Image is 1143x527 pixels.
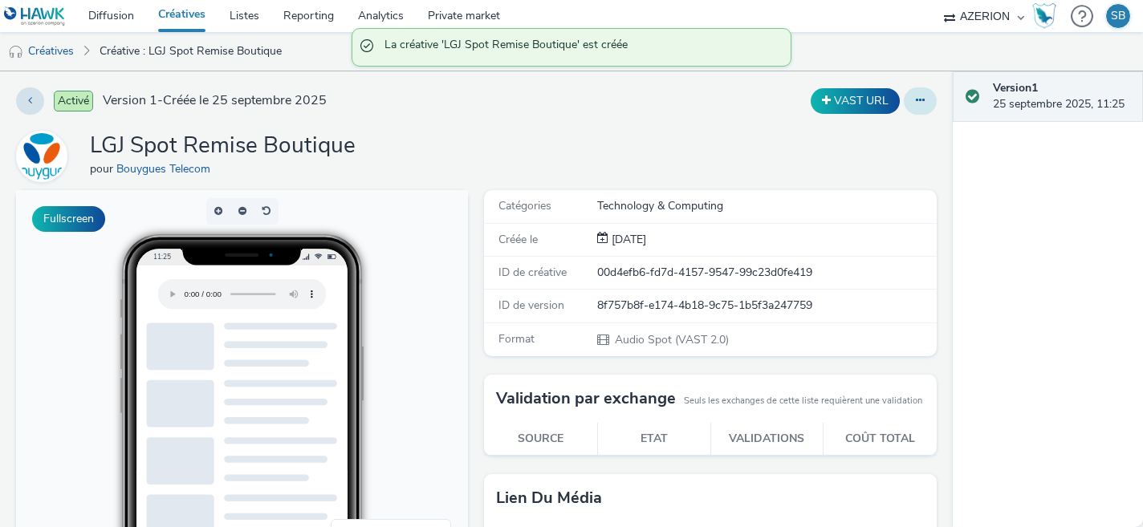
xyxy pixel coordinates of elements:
[54,91,93,111] span: Activé
[498,232,538,247] span: Créée le
[340,375,378,385] span: QR Code
[484,423,597,456] th: Source
[710,423,824,456] th: Validations
[18,133,65,180] img: Bouygues Telecom
[92,32,290,71] a: Créative : LGJ Spot Remise Boutique
[32,206,105,232] button: Fullscreen
[613,332,729,347] span: Audio Spot (VAST 2.0)
[4,6,66,26] img: undefined Logo
[496,387,676,411] h3: Validation par exchange
[597,198,935,214] div: Technology & Computing
[318,351,432,371] li: Desktop
[340,356,376,366] span: Desktop
[498,198,551,213] span: Catégories
[824,423,937,456] th: Coût total
[597,298,935,314] div: 8f757b8f-e174-4b18-9c75-1b5f3a247759
[8,44,24,60] img: audio
[16,148,74,164] a: Bouygues Telecom
[597,265,935,281] div: 00d4efb6-fd7d-4157-9547-99c23d0fe419
[318,332,432,351] li: Smartphone
[811,88,900,114] button: VAST URL
[384,37,775,58] span: La créative 'LGJ Spot Remise Boutique' est créée
[807,88,904,114] div: Dupliquer la créative en un VAST URL
[1111,4,1125,28] div: SB
[116,161,217,176] a: Bouygues Telecom
[993,80,1038,95] strong: Version 1
[597,423,710,456] th: Etat
[498,265,567,280] span: ID de créative
[608,232,646,248] div: Création 25 septembre 2025, 11:25
[498,331,535,347] span: Format
[498,298,564,313] span: ID de version
[993,80,1130,113] div: 25 septembre 2025, 11:25
[103,91,327,110] span: Version 1 - Créée le 25 septembre 2025
[90,131,356,161] h1: LGJ Spot Remise Boutique
[684,395,922,407] small: Seuls les exchanges de cette liste requièrent une validation
[340,337,392,347] span: Smartphone
[90,161,116,176] span: pour
[608,232,646,247] span: [DATE]
[318,371,432,390] li: QR Code
[1032,3,1056,29] img: Hawk Academy
[137,62,155,71] span: 11:25
[496,486,602,510] h3: Lien du média
[1032,3,1063,29] a: Hawk Academy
